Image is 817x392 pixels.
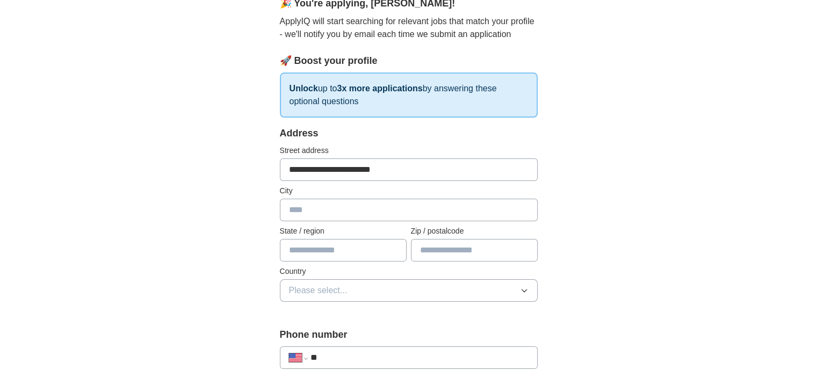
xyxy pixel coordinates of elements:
button: Please select... [280,279,538,302]
span: Please select... [289,284,348,297]
label: Country [280,266,538,277]
strong: Unlock [290,84,318,93]
p: up to by answering these optional questions [280,72,538,118]
label: Street address [280,145,538,156]
div: Address [280,126,538,141]
label: City [280,185,538,197]
label: Phone number [280,328,538,342]
label: State / region [280,226,407,237]
p: ApplyIQ will start searching for relevant jobs that match your profile - we'll notify you by emai... [280,15,538,41]
label: Zip / postalcode [411,226,538,237]
strong: 3x more applications [337,84,422,93]
div: 🚀 Boost your profile [280,54,538,68]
